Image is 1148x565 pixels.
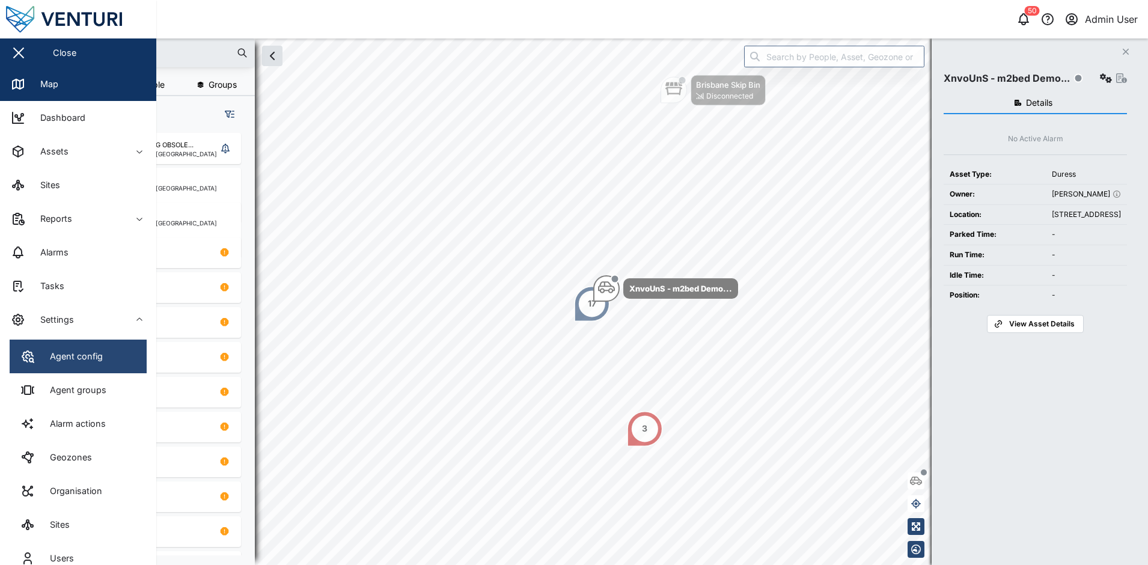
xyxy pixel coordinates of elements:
[53,46,76,60] div: Close
[987,315,1083,333] a: View Asset Details
[1063,11,1138,28] button: Admin User
[41,518,70,531] div: Sites
[41,484,102,498] div: Organisation
[10,474,147,508] a: Organisation
[10,407,147,441] a: Alarm actions
[661,75,766,106] div: Map marker
[209,81,237,89] span: Groups
[1052,189,1121,200] div: [PERSON_NAME]
[950,270,1040,281] div: Idle Time:
[41,552,74,565] div: Users
[1085,12,1138,27] div: Admin User
[31,279,64,293] div: Tasks
[950,169,1040,180] div: Asset Type:
[31,145,69,158] div: Assets
[31,313,74,326] div: Settings
[41,350,103,363] div: Agent config
[31,179,60,192] div: Sites
[1052,229,1121,240] div: -
[944,71,1070,86] div: XnvoUnS - m2bed Demo...
[1052,169,1121,180] div: Duress
[696,79,760,91] div: Brisbane Skip Bin
[588,298,596,311] div: 17
[950,249,1040,261] div: Run Time:
[41,417,106,430] div: Alarm actions
[950,209,1040,221] div: Location:
[1009,316,1075,332] span: View Asset Details
[1052,249,1121,261] div: -
[10,373,147,407] a: Agent groups
[706,91,753,102] div: Disconnected
[950,189,1040,200] div: Owner:
[6,6,162,32] img: Main Logo
[31,78,58,91] div: Map
[627,411,663,447] div: Map marker
[41,451,92,464] div: Geozones
[10,441,147,474] a: Geozones
[1025,6,1040,16] div: 50
[1052,270,1121,281] div: -
[642,423,647,436] div: 3
[31,246,69,259] div: Alarms
[1052,209,1121,221] div: [STREET_ADDRESS]
[744,46,924,67] input: Search by People, Asset, Geozone or Place
[1008,133,1063,145] div: No Active Alarm
[10,508,147,542] a: Sites
[950,290,1040,301] div: Position:
[10,340,147,373] a: Agent config
[31,212,72,225] div: Reports
[950,229,1040,240] div: Parked Time:
[629,282,732,295] div: XnvoUnS - m2bed Demo...
[38,38,1148,565] canvas: Map
[593,275,738,302] div: Map marker
[1026,99,1052,107] span: Details
[31,111,85,124] div: Dashboard
[41,383,106,397] div: Agent groups
[1052,290,1121,301] div: -
[574,286,610,322] div: Map marker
